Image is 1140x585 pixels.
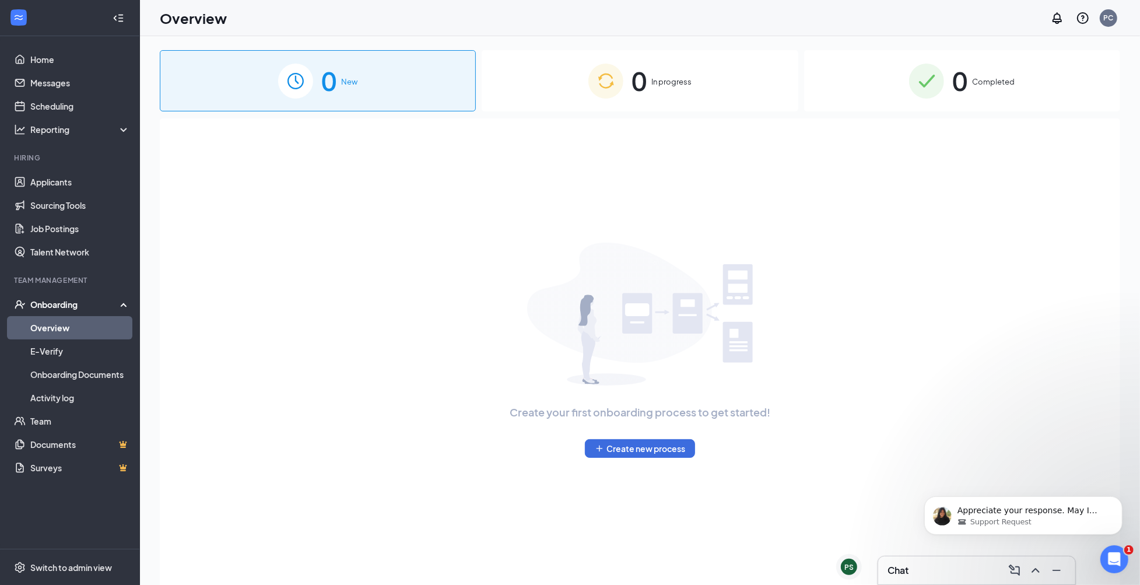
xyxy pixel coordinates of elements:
a: E-Verify [30,339,130,363]
a: Home [30,48,130,71]
button: PlusCreate new process [585,439,695,458]
div: Switch to admin view [30,562,112,573]
span: New [341,76,357,87]
span: Completed [972,76,1015,87]
h1: Overview [160,8,227,28]
a: Overview [30,316,130,339]
svg: Minimize [1050,563,1064,577]
a: Job Postings [30,217,130,240]
a: Applicants [30,170,130,194]
iframe: Intercom notifications message [907,472,1140,554]
svg: WorkstreamLogo [13,12,24,23]
button: ChevronUp [1026,561,1045,580]
span: 1 [1124,545,1134,555]
a: Messages [30,71,130,94]
svg: Collapse [113,12,124,24]
button: ComposeMessage [1005,561,1024,580]
div: Team Management [14,275,128,285]
span: 0 [321,61,336,101]
span: 0 [952,61,967,101]
iframe: Intercom live chat [1100,545,1128,573]
span: Create your first onboarding process to get started! [510,404,770,421]
svg: ComposeMessage [1008,563,1022,577]
span: In progress [651,76,692,87]
a: Sourcing Tools [30,194,130,217]
svg: UserCheck [14,299,26,310]
a: Scheduling [30,94,130,118]
svg: Analysis [14,124,26,135]
svg: Settings [14,562,26,573]
a: Talent Network [30,240,130,264]
svg: QuestionInfo [1076,11,1090,25]
div: PS [844,562,854,572]
svg: ChevronUp [1029,563,1043,577]
div: PC [1104,13,1114,23]
button: Minimize [1047,561,1066,580]
div: Hiring [14,153,128,163]
svg: Plus [595,444,604,453]
a: SurveysCrown [30,456,130,479]
a: Activity log [30,386,130,409]
svg: Notifications [1050,11,1064,25]
a: Team [30,409,130,433]
span: 0 [632,61,647,101]
div: Onboarding [30,299,120,310]
a: DocumentsCrown [30,433,130,456]
a: Onboarding Documents [30,363,130,386]
div: Reporting [30,124,131,135]
h3: Chat [888,564,909,577]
